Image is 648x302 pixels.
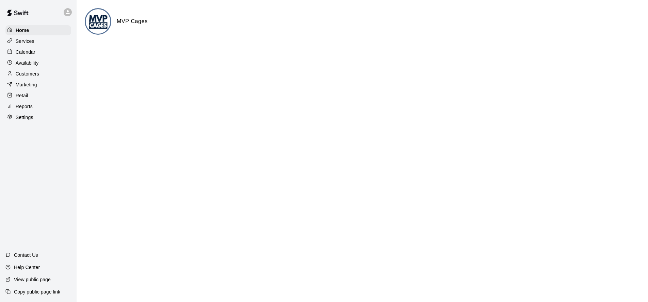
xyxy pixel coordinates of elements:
[5,25,71,35] a: Home
[5,47,71,57] a: Calendar
[16,70,39,77] p: Customers
[16,92,28,99] p: Retail
[16,103,33,110] p: Reports
[16,114,33,121] p: Settings
[16,49,35,55] p: Calendar
[86,9,111,35] img: MVP Cages logo
[5,90,71,101] a: Retail
[5,101,71,112] a: Reports
[5,58,71,68] a: Availability
[16,81,37,88] p: Marketing
[14,288,60,295] p: Copy public page link
[16,60,39,66] p: Availability
[117,17,148,26] h6: MVP Cages
[14,252,38,258] p: Contact Us
[5,112,71,122] a: Settings
[14,264,40,271] p: Help Center
[14,276,51,283] p: View public page
[5,36,71,46] a: Services
[5,69,71,79] a: Customers
[16,27,29,34] p: Home
[5,80,71,90] a: Marketing
[16,38,34,45] p: Services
